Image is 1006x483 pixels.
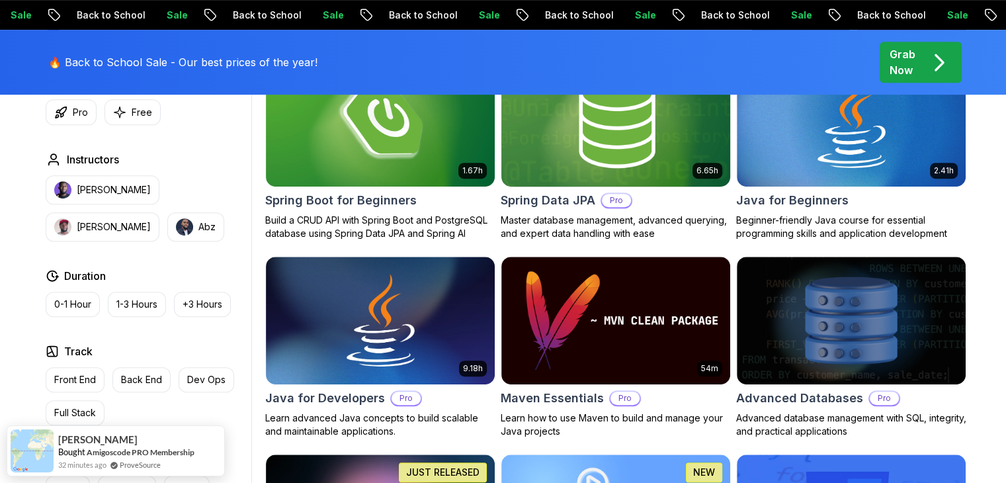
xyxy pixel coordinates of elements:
button: Full Stack [46,400,105,425]
p: Learn advanced Java concepts to build scalable and maintainable applications. [265,412,495,438]
p: Back to School [689,9,778,22]
img: Spring Data JPA card [495,55,735,189]
p: Full Stack [54,406,96,419]
p: Sale [622,9,665,22]
p: 9.18h [463,363,483,374]
p: Pro [392,392,421,405]
p: Beginner-friendly Java course for essential programming skills and application development [736,214,966,240]
p: Back to School [376,9,466,22]
p: +3 Hours [183,298,222,311]
p: 🔥 Back to School Sale - Our best prices of the year! [48,54,317,70]
p: Sale [310,9,353,22]
span: [PERSON_NAME] [58,434,138,445]
p: 0-1 Hour [54,298,91,311]
img: Spring Boot for Beginners card [266,58,495,187]
p: Advanced database management with SQL, integrity, and practical applications [736,412,966,438]
a: Amigoscode PRO Membership [87,447,194,458]
button: Front End [46,367,105,392]
a: Java for Beginners card2.41hJava for BeginnersBeginner-friendly Java course for essential program... [736,58,966,240]
p: Pro [602,194,631,207]
p: Grab Now [890,46,915,78]
button: Back End [112,367,171,392]
p: Back to School [64,9,154,22]
button: Dev Ops [179,367,234,392]
img: Maven Essentials card [501,257,730,385]
p: 6.65h [696,165,718,176]
p: 2.41h [934,165,954,176]
h2: Duration [64,268,106,284]
h2: Spring Data JPA [501,191,595,210]
p: [PERSON_NAME] [77,183,151,197]
img: instructor img [54,218,71,236]
p: Pro [870,392,899,405]
span: 32 minutes ago [58,459,106,470]
a: Spring Boot for Beginners card1.67hNEWSpring Boot for BeginnersBuild a CRUD API with Spring Boot ... [265,58,495,240]
button: +3 Hours [174,292,231,317]
img: instructor img [54,181,71,198]
h2: Advanced Databases [736,389,863,408]
h2: Instructors [67,152,119,167]
a: ProveSource [120,459,161,470]
p: Back End [121,373,162,386]
a: Java for Developers card9.18hJava for DevelopersProLearn advanced Java concepts to build scalable... [265,256,495,439]
img: Java for Beginners card [737,58,966,187]
img: instructor img [176,218,193,236]
a: Maven Essentials card54mMaven EssentialsProLearn how to use Maven to build and manage your Java p... [501,256,731,439]
p: Front End [54,373,96,386]
p: Pro [610,392,640,405]
p: Build a CRUD API with Spring Boot and PostgreSQL database using Spring Data JPA and Spring AI [265,214,495,240]
h2: Spring Boot for Beginners [265,191,417,210]
p: Back to School [845,9,935,22]
p: Learn how to use Maven to build and manage your Java projects [501,412,731,438]
img: Java for Developers card [266,257,495,385]
p: Back to School [220,9,310,22]
button: 0-1 Hour [46,292,100,317]
h2: Track [64,343,93,359]
p: Sale [935,9,977,22]
span: Bought [58,447,85,457]
button: instructor img[PERSON_NAME] [46,212,159,241]
img: Advanced Databases card [737,257,966,385]
p: Sale [466,9,509,22]
p: Master database management, advanced querying, and expert data handling with ease [501,214,731,240]
button: Pro [46,99,97,125]
p: Pro [73,106,88,119]
p: JUST RELEASED [406,466,480,479]
button: 1-3 Hours [108,292,166,317]
img: provesource social proof notification image [11,429,54,472]
p: Free [132,106,152,119]
p: [PERSON_NAME] [77,220,151,234]
p: 54m [701,363,718,374]
a: Advanced Databases cardAdvanced DatabasesProAdvanced database management with SQL, integrity, and... [736,256,966,439]
p: Dev Ops [187,373,226,386]
p: NEW [693,466,715,479]
p: Sale [778,9,821,22]
button: instructor imgAbz [167,212,224,241]
button: Free [105,99,161,125]
p: Back to School [532,9,622,22]
button: instructor img[PERSON_NAME] [46,175,159,204]
p: Sale [154,9,196,22]
h2: Java for Developers [265,389,385,408]
a: Spring Data JPA card6.65hNEWSpring Data JPAProMaster database management, advanced querying, and ... [501,58,731,240]
h2: Java for Beginners [736,191,849,210]
p: 1.67h [462,165,483,176]
p: Abz [198,220,216,234]
h2: Maven Essentials [501,389,604,408]
p: 1-3 Hours [116,298,157,311]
